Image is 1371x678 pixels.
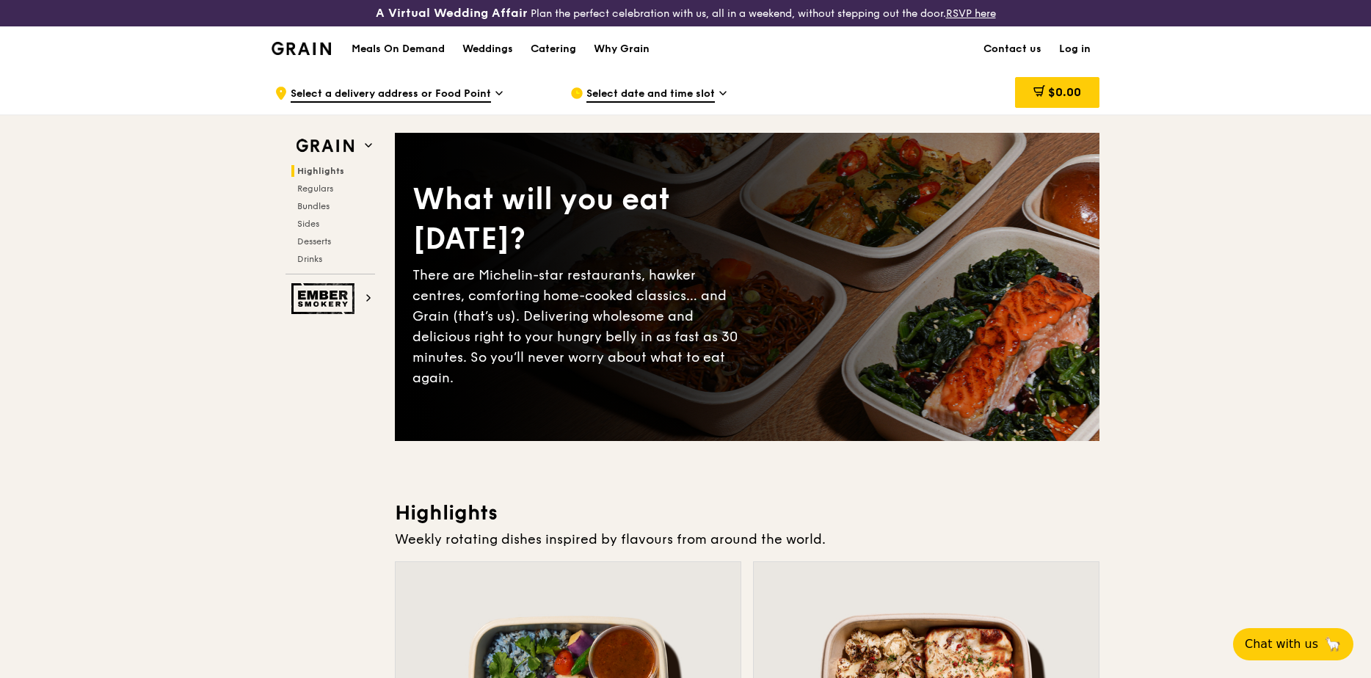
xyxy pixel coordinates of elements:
[395,500,1099,526] h3: Highlights
[272,42,331,55] img: Grain
[297,219,319,229] span: Sides
[585,27,658,71] a: Why Grain
[297,183,333,194] span: Regulars
[412,265,747,388] div: There are Michelin-star restaurants, hawker centres, comforting home-cooked classics… and Grain (...
[352,42,445,56] h1: Meals On Demand
[263,6,1108,21] div: Plan the perfect celebration with us, all in a weekend, without stepping out the door.
[1324,635,1342,653] span: 🦙
[975,27,1050,71] a: Contact us
[1048,85,1081,99] span: $0.00
[462,27,513,71] div: Weddings
[376,6,528,21] h3: A Virtual Wedding Affair
[454,27,522,71] a: Weddings
[1050,27,1099,71] a: Log in
[946,7,996,20] a: RSVP here
[522,27,585,71] a: Catering
[586,87,715,103] span: Select date and time slot
[291,87,491,103] span: Select a delivery address or Food Point
[297,201,330,211] span: Bundles
[297,166,344,176] span: Highlights
[272,26,331,70] a: GrainGrain
[531,27,576,71] div: Catering
[297,236,331,247] span: Desserts
[1245,635,1318,653] span: Chat with us
[412,180,747,259] div: What will you eat [DATE]?
[297,254,322,264] span: Drinks
[594,27,650,71] div: Why Grain
[395,529,1099,550] div: Weekly rotating dishes inspired by flavours from around the world.
[291,283,359,314] img: Ember Smokery web logo
[1233,628,1353,660] button: Chat with us🦙
[291,133,359,159] img: Grain web logo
